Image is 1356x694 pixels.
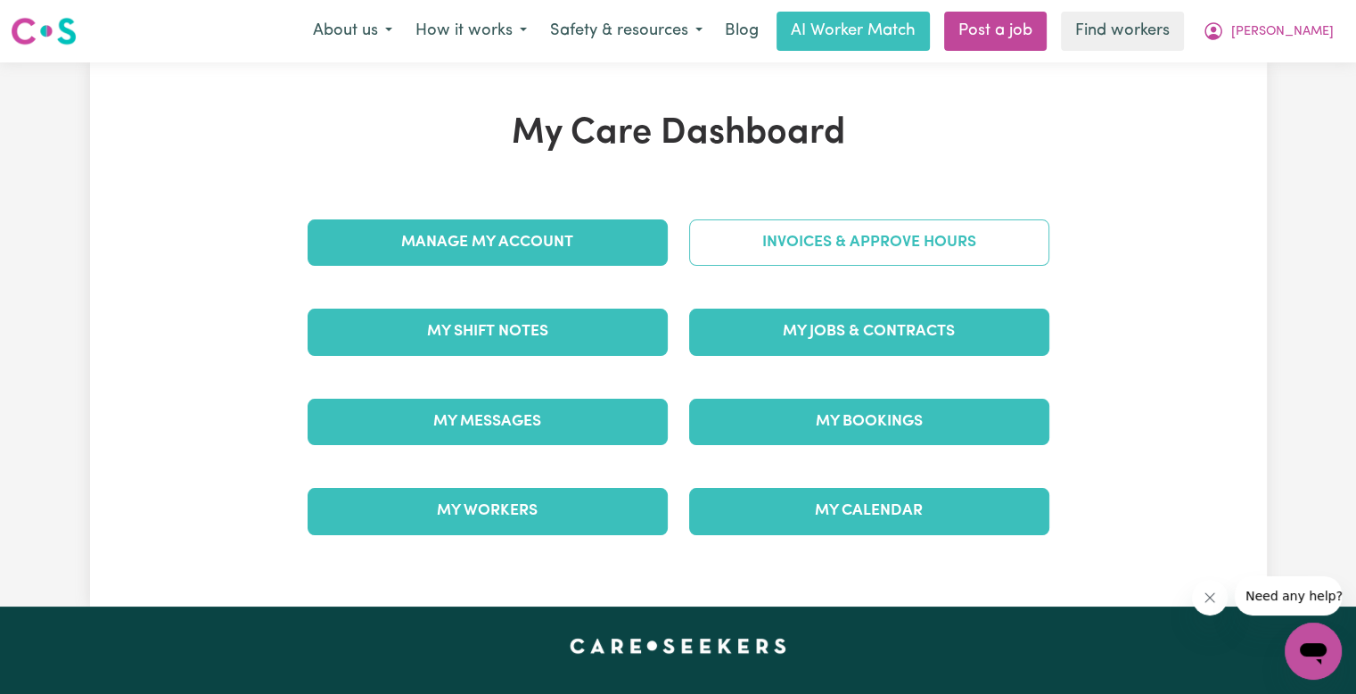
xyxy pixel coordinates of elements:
[308,399,668,445] a: My Messages
[1235,576,1342,616] iframe: Message from company
[1061,12,1184,51] a: Find workers
[777,12,930,51] a: AI Worker Match
[308,488,668,534] a: My Workers
[11,12,108,27] span: Need any help?
[1192,580,1228,616] iframe: Close message
[404,12,538,50] button: How it works
[570,639,786,653] a: Careseekers home page
[538,12,714,50] button: Safety & resources
[714,12,769,51] a: Blog
[1191,12,1345,50] button: My Account
[689,309,1049,355] a: My Jobs & Contracts
[11,15,77,47] img: Careseekers logo
[689,399,1049,445] a: My Bookings
[689,219,1049,266] a: Invoices & Approve Hours
[301,12,404,50] button: About us
[689,488,1049,534] a: My Calendar
[944,12,1047,51] a: Post a job
[308,309,668,355] a: My Shift Notes
[308,219,668,266] a: Manage My Account
[11,11,77,52] a: Careseekers logo
[297,112,1060,155] h1: My Care Dashboard
[1231,22,1334,42] span: [PERSON_NAME]
[1285,623,1342,680] iframe: Button to launch messaging window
